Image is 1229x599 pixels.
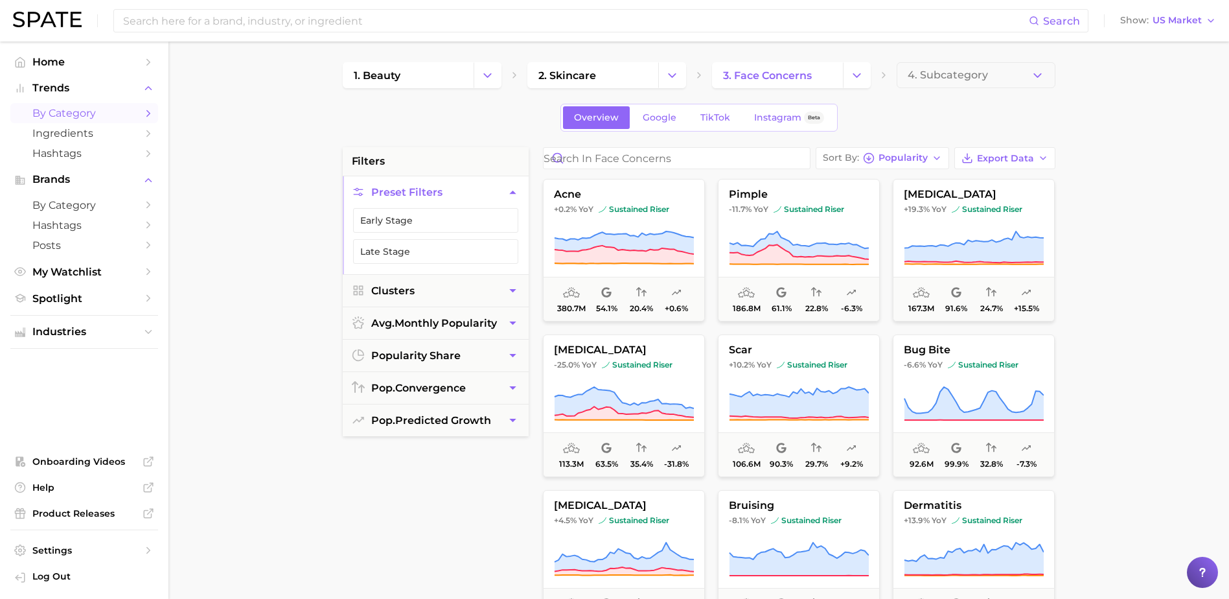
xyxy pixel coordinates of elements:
[893,179,1055,322] button: [MEDICAL_DATA]+19.3% YoYsustained risersustained riser167.3m91.6%24.7%+15.5%
[843,62,871,88] button: Change Category
[599,515,669,526] span: sustained riser
[712,62,843,88] a: 3. face concerns
[952,206,959,213] img: sustained riser
[343,275,529,307] button: Clusters
[343,62,474,88] a: 1. beauty
[743,106,835,129] a: InstagramBeta
[10,52,158,72] a: Home
[554,360,580,370] span: -25.0%
[777,361,785,369] img: sustained riser
[986,285,996,301] span: popularity convergence: Low Convergence
[948,361,956,369] img: sustained riser
[352,154,385,169] span: filters
[371,285,415,297] span: Clusters
[951,285,961,301] span: popularity share: Google
[738,441,755,456] span: average monthly popularity: Very High Popularity
[574,112,619,123] span: Overview
[904,515,930,525] span: +13.9%
[751,515,766,526] span: YoY
[805,460,827,469] span: 29.7%
[732,304,760,313] span: 186.8m
[777,360,847,370] span: sustained riser
[729,360,755,370] span: +10.2%
[32,456,136,467] span: Onboarding Videos
[602,360,672,370] span: sustained riser
[601,441,612,456] span: popularity share: Google
[32,82,136,94] span: Trends
[945,304,967,313] span: 91.6%
[1021,285,1031,301] span: popularity predicted growth: Very Likely
[840,304,862,313] span: -6.3%
[32,147,136,159] span: Hashtags
[908,69,988,81] span: 4. Subcategory
[770,460,793,469] span: 90.3%
[738,285,755,301] span: average monthly popularity: Very High Popularity
[805,304,827,313] span: 22.8%
[343,176,529,208] button: Preset Filters
[595,460,617,469] span: 63.5%
[32,127,136,139] span: Ingredients
[636,441,647,456] span: popularity convergence: Low Convergence
[563,285,580,301] span: average monthly popularity: Very High Popularity
[689,106,741,129] a: TikTok
[10,170,158,189] button: Brands
[774,206,781,213] img: sustained riser
[729,204,752,214] span: -11.7%
[371,414,395,427] abbr: popularity index
[601,285,612,301] span: popularity share: Google
[776,285,787,301] span: popularity share: Google
[32,219,136,231] span: Hashtags
[371,317,497,329] span: monthly popularity
[909,460,933,469] span: 92.6m
[718,344,879,356] span: scar
[774,204,844,215] span: sustained riser
[554,515,577,525] span: +4.5%
[808,112,820,123] span: Beta
[10,541,158,560] a: Settings
[1117,12,1219,29] button: ShowUS Market
[563,441,580,456] span: average monthly popularity: Very High Popularity
[354,69,400,82] span: 1. beauty
[10,78,158,98] button: Trends
[771,304,791,313] span: 61.1%
[718,500,879,511] span: bruising
[811,441,821,456] span: popularity convergence: Low Convergence
[718,335,880,477] button: scar+10.2% YoYsustained risersustained riser106.6m90.3%29.7%+9.2%
[353,208,518,233] button: Early Stage
[664,460,689,469] span: -31.8%
[10,504,158,523] a: Product Releases
[932,515,947,526] span: YoY
[986,441,996,456] span: popularity convergence: Low Convergence
[671,441,682,456] span: popularity predicted growth: Very Unlikely
[602,361,610,369] img: sustained riser
[557,304,586,313] span: 380.7m
[671,285,682,301] span: popularity predicted growth: Uncertain
[952,204,1022,215] span: sustained riser
[343,372,529,404] button: pop.convergence
[32,199,136,211] span: by Category
[897,62,1055,88] button: 4. Subcategory
[32,570,148,582] span: Log Out
[32,508,136,519] span: Product Releases
[823,154,859,161] span: Sort By
[944,460,968,469] span: 99.9%
[977,153,1034,164] span: Export Data
[10,195,158,215] a: by Category
[599,204,669,215] span: sustained riser
[32,174,136,185] span: Brands
[10,567,158,589] a: Log out. Currently logged in with e-mail SLong@ulta.com.
[811,285,821,301] span: popularity convergence: Low Convergence
[700,112,730,123] span: TikTok
[665,304,688,313] span: +0.6%
[754,112,801,123] span: Instagram
[913,441,930,456] span: average monthly popularity: Very High Popularity
[353,239,518,264] button: Late Stage
[908,304,934,313] span: 167.3m
[579,515,593,526] span: YoY
[10,322,158,342] button: Industries
[10,103,158,123] a: by Category
[343,307,529,339] button: avg.monthly popularity
[893,344,1054,356] span: bug bite
[559,460,584,469] span: 113.3m
[343,340,529,371] button: popularity share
